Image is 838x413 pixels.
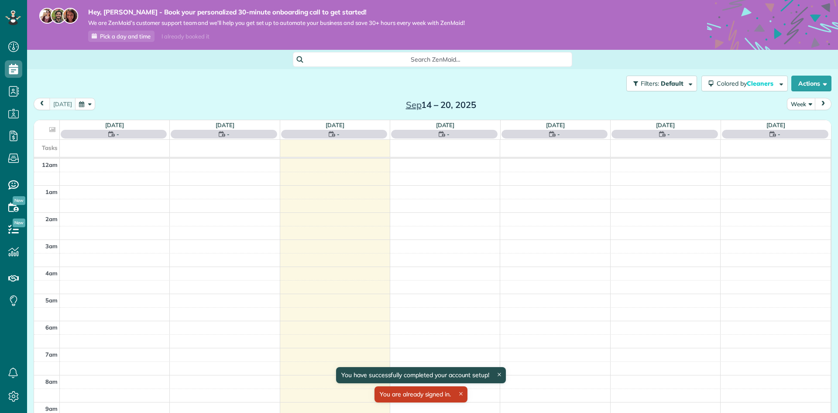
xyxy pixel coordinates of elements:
[13,219,25,227] span: New
[45,324,58,331] span: 6am
[337,130,340,139] span: -
[45,378,58,385] span: 8am
[45,188,58,195] span: 1am
[406,99,422,110] span: Sep
[45,351,58,358] span: 7am
[656,121,675,128] a: [DATE]
[45,243,58,250] span: 3am
[105,121,124,128] a: [DATE]
[336,367,506,383] div: You have successfully completed your account setup!
[62,8,78,24] img: michelle-19f622bdf1676172e81f8f8fba1fb50e276960ebfe0243fe18214015130c80e4.jpg
[791,76,831,91] button: Actions
[766,121,785,128] a: [DATE]
[45,405,58,412] span: 9am
[13,196,25,205] span: New
[45,297,58,304] span: 5am
[156,31,214,42] div: I already booked it
[717,80,776,87] span: Colored by
[546,121,565,128] a: [DATE]
[661,80,684,87] span: Default
[447,130,450,139] span: -
[51,8,66,24] img: jorge-587dff0eeaa6aab1f244e6dc62b8924c3b6ad411094392a53c71c6c4a576187d.jpg
[386,100,495,110] h2: 14 – 20, 2025
[701,76,788,91] button: Colored byCleaners
[34,98,50,110] button: prev
[557,130,560,139] span: -
[326,121,344,128] a: [DATE]
[42,144,58,151] span: Tasks
[88,8,465,17] strong: Hey, [PERSON_NAME] - Book your personalized 30-minute onboarding call to get started!
[100,33,151,40] span: Pick a day and time
[778,130,780,139] span: -
[641,80,659,87] span: Filters:
[39,8,55,24] img: maria-72a9807cf96188c08ef61303f053569d2e2a8a1cde33d635c8a3ac13582a053d.jpg
[42,161,58,168] span: 12am
[88,31,155,42] a: Pick a day and time
[45,215,58,222] span: 2am
[787,98,816,110] button: Week
[374,386,467,403] div: You are already signed in.
[45,270,58,277] span: 4am
[626,76,697,91] button: Filters: Default
[622,76,697,91] a: Filters: Default
[49,98,76,110] button: [DATE]
[216,121,234,128] a: [DATE]
[88,19,465,27] span: We are ZenMaid’s customer support team and we’ll help you get set up to automate your business an...
[227,130,230,139] span: -
[436,121,455,128] a: [DATE]
[117,130,119,139] span: -
[747,80,775,87] span: Cleaners
[815,98,831,110] button: next
[667,130,670,139] span: -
